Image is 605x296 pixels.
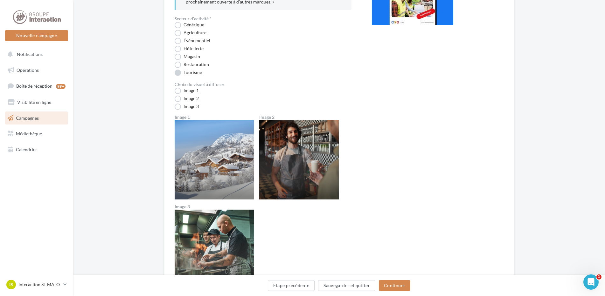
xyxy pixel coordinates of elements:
a: Calendrier [4,143,69,156]
img: Image 1 [175,120,254,199]
label: Secteur d'activité * [175,17,212,21]
a: Boîte de réception99+ [4,79,69,93]
button: Continuer [379,280,410,291]
a: Visibilité en ligne [4,96,69,109]
label: Événementiel [175,38,210,44]
span: Opérations [17,67,39,73]
a: Médiathèque [4,127,69,140]
span: Calendrier [16,147,37,152]
button: Etape précédente [268,280,315,291]
span: 1 [596,274,602,279]
label: Hôtellerie [175,46,204,52]
label: Image 1 [175,88,199,94]
a: IS Interaction ST MALO [5,279,68,291]
img: Image 2 [259,120,339,199]
label: Choix du visuel à diffuser [175,82,225,87]
button: Notifications [4,48,67,61]
button: Nouvelle campagne [5,30,68,41]
label: Image 2 [259,115,339,119]
a: Campagnes [4,111,69,125]
p: Interaction ST MALO [18,281,61,288]
a: Opérations [4,64,69,77]
span: Campagnes [16,115,39,120]
div: 99+ [56,84,66,89]
label: Image 3 [175,104,199,110]
span: Visibilité en ligne [17,99,51,105]
span: Boîte de réception [16,83,52,89]
label: Image 3 [175,205,254,209]
label: Image 1 [175,115,254,119]
iframe: Intercom live chat [583,274,599,290]
label: Générique [175,22,204,28]
span: Médiathèque [16,131,42,136]
label: Restauration [175,62,209,68]
label: Image 2 [175,96,199,102]
span: IS [9,281,13,288]
span: Notifications [17,51,43,57]
button: Sauvegarder et quitter [318,280,375,291]
label: Tourisme [175,70,202,76]
img: Image 3 [175,210,254,289]
label: Agriculture [175,30,206,36]
label: Magasin [175,54,200,60]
